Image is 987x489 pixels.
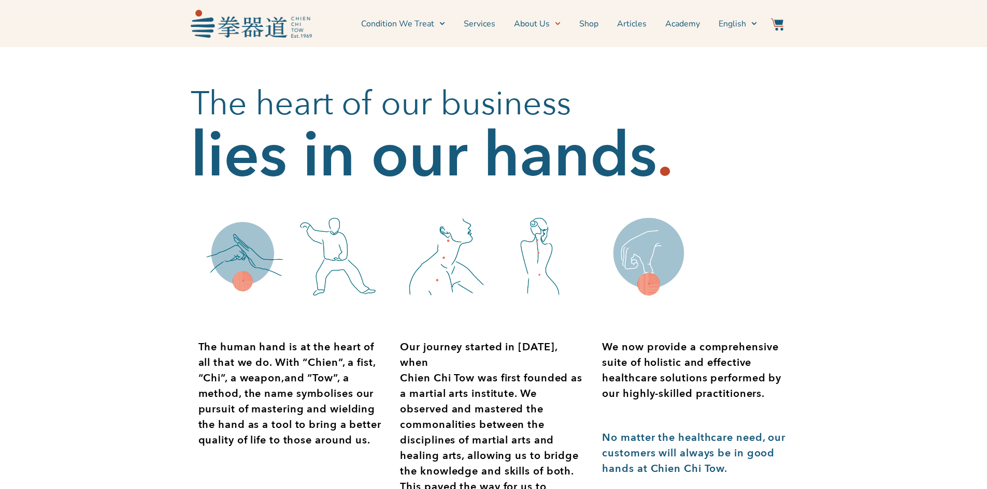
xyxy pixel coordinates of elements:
[579,11,598,37] a: Shop
[198,339,385,448] div: Page 1
[602,430,789,477] p: No matter the healthcare need, our customers will always be in good hands at Chien Chi Tow.
[602,430,789,477] div: Page 1
[361,11,445,37] a: Condition We Treat
[719,18,746,30] span: English
[191,135,657,176] h2: lies in our hands
[657,135,673,176] h2: .
[602,339,789,402] p: We now provide a comprehensive suite of holistic and effective healthcare solutions performed by ...
[771,18,783,31] img: Website Icon-03
[464,11,495,37] a: Services
[514,11,561,37] a: About Us
[602,339,789,402] div: Page 1
[665,11,700,37] a: Academy
[317,11,757,37] nav: Menu
[198,339,385,448] p: The human hand is at the heart of all that we do. With “Chien”, a fist, “Chi”, a weapon,and “Tow”...
[191,83,797,125] h2: The heart of our business
[617,11,647,37] a: Articles
[719,11,757,37] a: English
